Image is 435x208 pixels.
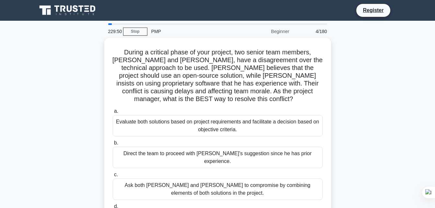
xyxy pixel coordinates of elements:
[114,172,118,177] span: c.
[112,48,323,103] h5: During a critical phase of your project, two senior team members, [PERSON_NAME] and [PERSON_NAME]...
[114,140,118,145] span: b.
[147,25,236,38] div: PMP
[113,147,323,168] div: Direct the team to proceed with [PERSON_NAME]'s suggestion since he has prior experience.
[236,25,293,38] div: Beginner
[114,108,118,114] span: a.
[123,28,147,36] a: Stop
[104,25,123,38] div: 229:50
[359,6,387,14] a: Register
[113,179,323,200] div: Ask both [PERSON_NAME] and [PERSON_NAME] to compromise by combining elements of both solutions in...
[293,25,331,38] div: 4/180
[113,115,323,136] div: Evaluate both solutions based on project requirements and facilitate a decision based on objectiv...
